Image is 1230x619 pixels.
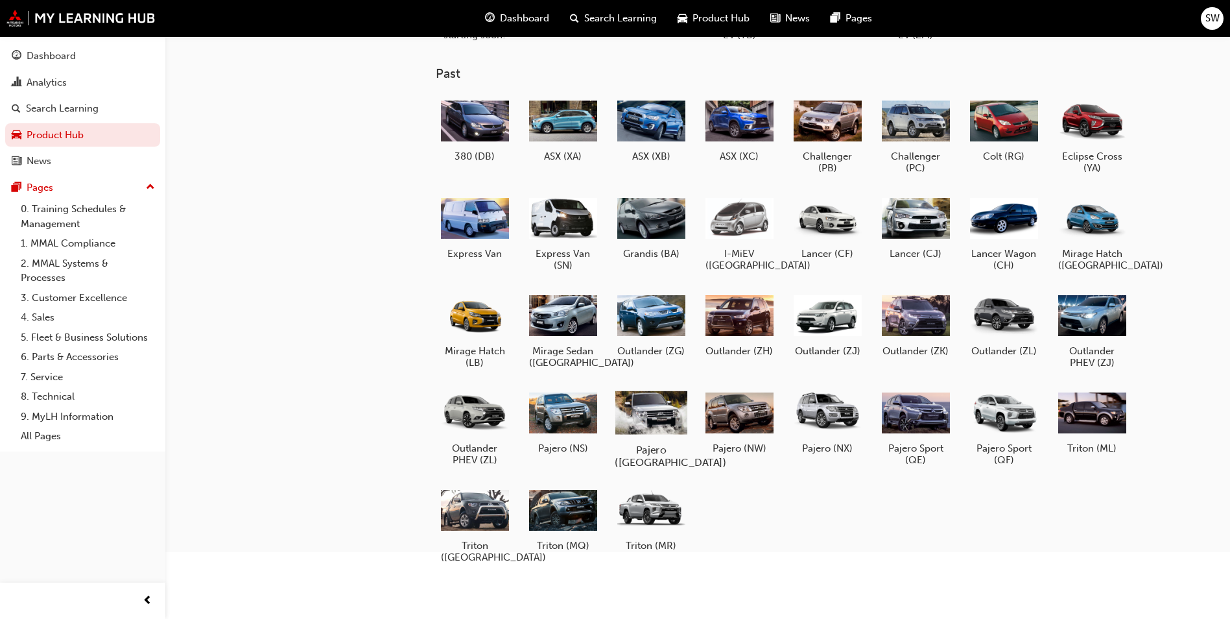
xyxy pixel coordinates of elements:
[16,407,160,427] a: 9. MyLH Information
[27,180,53,195] div: Pages
[436,384,514,471] a: Outlander PHEV (ZL)
[436,92,514,167] a: 380 (DB)
[846,11,872,26] span: Pages
[700,189,778,276] a: I-MiEV ([GEOGRAPHIC_DATA])
[794,248,862,260] h5: Lancer (CF)
[612,384,690,471] a: Pajero ([GEOGRAPHIC_DATA])
[1205,11,1220,26] span: SW
[970,443,1038,466] h5: Pajero Sport (QF)
[877,92,954,179] a: Challenger (PC)
[441,345,509,369] h5: Mirage Hatch (LB)
[436,189,514,265] a: Express Van
[1053,189,1131,276] a: Mirage Hatch ([GEOGRAPHIC_DATA])
[1053,287,1131,374] a: Outlander PHEV (ZJ)
[877,287,954,362] a: Outlander (ZK)
[5,149,160,173] a: News
[705,443,774,454] h5: Pajero (NW)
[700,287,778,362] a: Outlander (ZH)
[882,443,950,466] h5: Pajero Sport (QE)
[529,540,597,552] h5: Triton (MQ)
[16,347,160,367] a: 6. Parts & Accessories
[12,156,21,167] span: news-icon
[1058,151,1126,174] h5: Eclipse Cross (YA)
[788,384,866,459] a: Pajero (NX)
[5,176,160,200] button: Pages
[5,42,160,176] button: DashboardAnalyticsSearch LearningProduct HubNews
[5,44,160,68] a: Dashboard
[705,151,774,162] h5: ASX (XC)
[970,345,1038,357] h5: Outlander (ZL)
[705,248,774,271] h5: I-MiEV ([GEOGRAPHIC_DATA])
[441,540,509,563] h5: Triton ([GEOGRAPHIC_DATA])
[529,248,597,271] h5: Express Van (SN)
[16,328,160,348] a: 5. Fleet & Business Solutions
[770,10,780,27] span: news-icon
[584,11,657,26] span: Search Learning
[617,345,685,357] h5: Outlander (ZG)
[529,443,597,454] h5: Pajero (NS)
[436,287,514,374] a: Mirage Hatch (LB)
[700,384,778,459] a: Pajero (NW)
[667,5,760,32] a: car-iconProduct Hub
[612,92,690,167] a: ASX (XB)
[1053,92,1131,179] a: Eclipse Cross (YA)
[760,5,820,32] a: news-iconNews
[16,234,160,254] a: 1. MMAL Compliance
[678,10,687,27] span: car-icon
[485,10,495,27] span: guage-icon
[146,179,155,196] span: up-icon
[143,593,152,609] span: prev-icon
[965,384,1043,471] a: Pajero Sport (QF)
[965,92,1043,167] a: Colt (RG)
[570,10,579,27] span: search-icon
[1058,248,1126,271] h5: Mirage Hatch ([GEOGRAPHIC_DATA])
[529,151,597,162] h5: ASX (XA)
[965,189,1043,276] a: Lancer Wagon (CH)
[794,345,862,357] h5: Outlander (ZJ)
[617,248,685,260] h5: Grandis (BA)
[1058,345,1126,369] h5: Outlander PHEV (ZJ)
[27,154,51,169] div: News
[612,189,690,265] a: Grandis (BA)
[475,5,560,32] a: guage-iconDashboard
[1201,7,1224,30] button: SW
[12,77,21,89] span: chart-icon
[12,182,21,194] span: pages-icon
[16,426,160,446] a: All Pages
[831,10,840,27] span: pages-icon
[12,51,21,62] span: guage-icon
[524,384,602,459] a: Pajero (NS)
[16,199,160,234] a: 0. Training Schedules & Management
[785,11,810,26] span: News
[788,287,866,362] a: Outlander (ZJ)
[820,5,882,32] a: pages-iconPages
[1058,443,1126,454] h5: Triton (ML)
[441,151,509,162] h5: 380 (DB)
[500,11,549,26] span: Dashboard
[882,151,950,174] h5: Challenger (PC)
[788,189,866,265] a: Lancer (CF)
[436,481,514,568] a: Triton ([GEOGRAPHIC_DATA])
[16,254,160,288] a: 2. MMAL Systems & Processes
[877,384,954,471] a: Pajero Sport (QE)
[441,248,509,260] h5: Express Van
[617,151,685,162] h5: ASX (XB)
[560,5,667,32] a: search-iconSearch Learning
[16,288,160,308] a: 3. Customer Excellence
[16,367,160,387] a: 7. Service
[692,11,750,26] span: Product Hub
[965,287,1043,362] a: Outlander (ZL)
[612,287,690,362] a: Outlander (ZG)
[705,345,774,357] h5: Outlander (ZH)
[6,10,156,27] img: mmal
[788,92,866,179] a: Challenger (PB)
[877,189,954,265] a: Lancer (CJ)
[12,103,21,115] span: search-icon
[612,481,690,557] a: Triton (MR)
[5,71,160,95] a: Analytics
[615,444,687,468] h5: Pajero ([GEOGRAPHIC_DATA])
[882,345,950,357] h5: Outlander (ZK)
[16,308,160,328] a: 4. Sales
